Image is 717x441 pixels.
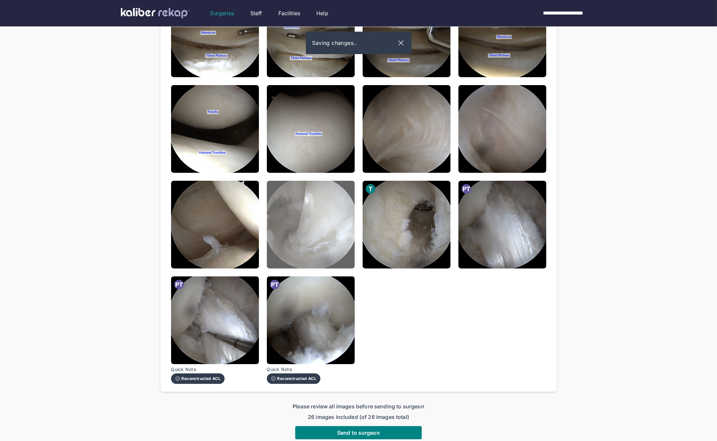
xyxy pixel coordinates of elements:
[293,402,424,410] span: Please review all images before sending to surgeon
[461,183,472,194] img: post-treatment-icon.f6304ef6.svg
[267,367,321,372] span: Quick Note
[269,279,280,290] img: post-treatment-icon.f6304ef6.svg
[267,276,355,364] img: Shaw_Sean_69180_KneeArthroscopy_2025-09-02-060820_Dr.LyndonGross__Still_026.jpg
[250,9,262,17] a: Staff
[175,376,221,381] div: Reconstructed ACL
[293,413,424,421] span: 26 images included (of 26 images total)
[271,376,276,381] img: check-circle-outline-white.611b8afe.svg
[458,85,546,173] img: Shaw_Sean_69180_KneeArthroscopy_2025-09-02-060820_Dr.LyndonGross__Still_020.jpg
[210,9,234,17] a: Surgeries
[175,376,180,381] img: check-circle-outline-white.611b8afe.svg
[312,39,397,47] span: Saving changes..
[171,85,259,173] img: Shaw_Sean_69180_KneeArthroscopy_2025-09-02-060820_Dr.LyndonGross__Still_017.jpg
[271,376,317,381] div: Reconstructed ACL
[267,181,355,268] img: Shaw_Sean_69180_KneeArthroscopy_2025-09-02-060820_Dr.LyndonGross__Still_022.jpg
[267,85,355,173] img: Shaw_Sean_69180_KneeArthroscopy_2025-09-02-060820_Dr.LyndonGross__Still_018.jpg
[365,183,376,194] img: treatment-icon.9f8bb349.svg
[363,85,450,173] img: Shaw_Sean_69180_KneeArthroscopy_2025-09-02-060820_Dr.LyndonGross__Still_019.jpg
[363,181,450,268] img: Shaw_Sean_69180_KneeArthroscopy_2025-09-02-060820_Dr.LyndonGross__Still_023.jpg
[295,426,422,439] button: Send to surgeon
[458,181,546,268] img: Shaw_Sean_69180_KneeArthroscopy_2025-09-02-060820_Dr.LyndonGross__Still_024.jpg
[316,9,328,17] a: Help
[171,276,259,364] img: Shaw_Sean_69180_KneeArthroscopy_2025-09-02-060820_Dr.LyndonGross__Still_025.jpg
[171,367,225,372] span: Quick Note
[121,8,190,18] img: kaliber labs logo
[337,429,380,436] span: Send to surgeon
[278,9,301,17] a: Facilities
[174,279,184,290] img: post-treatment-icon.f6304ef6.svg
[171,181,259,268] img: Shaw_Sean_69180_KneeArthroscopy_2025-09-02-060820_Dr.LyndonGross__Still_021.jpg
